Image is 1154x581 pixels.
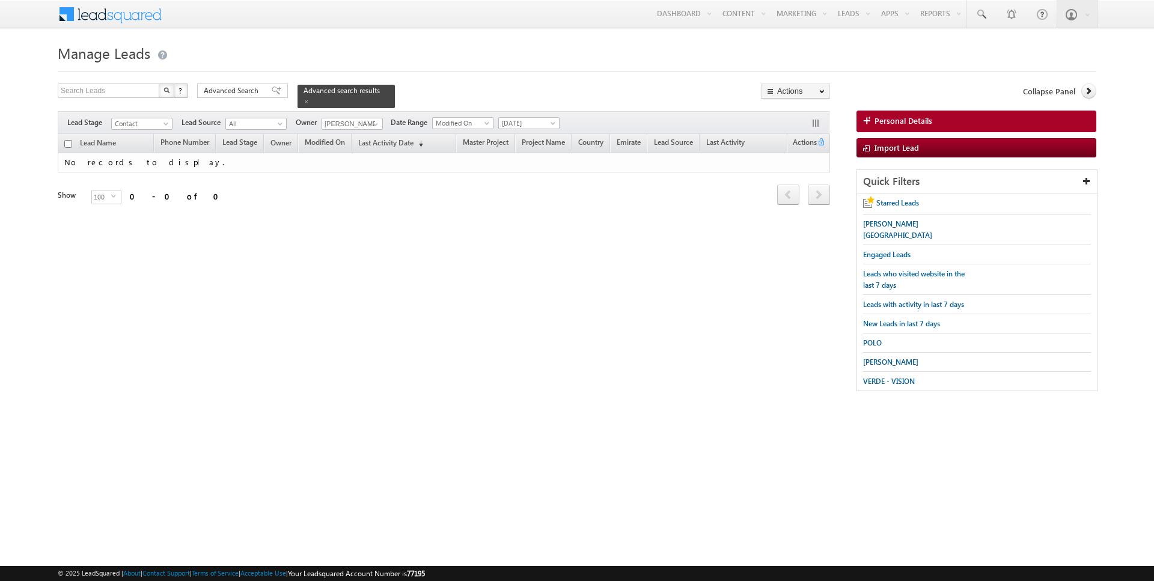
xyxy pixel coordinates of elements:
[433,118,490,129] span: Modified On
[240,569,286,577] a: Acceptable Use
[863,319,940,328] span: New Leads in last 7 days
[499,118,556,129] span: [DATE]
[58,568,425,579] span: © 2025 LeadSquared | | | | |
[578,138,603,147] span: Country
[876,198,919,207] span: Starred Leads
[160,138,209,147] span: Phone Number
[367,118,382,130] a: Show All Items
[654,138,693,147] span: Lead Source
[111,193,121,199] span: select
[112,118,169,129] span: Contact
[179,85,184,96] span: ?
[64,140,72,148] input: Check all records
[322,118,383,130] input: Type to Search
[352,136,429,151] a: Last Activity Date(sorted descending)
[777,184,799,205] span: prev
[617,138,641,147] span: Emirate
[863,219,932,240] span: [PERSON_NAME][GEOGRAPHIC_DATA]
[788,136,817,151] span: Actions
[58,190,82,201] div: Show
[457,136,514,151] a: Master Project
[1023,86,1075,97] span: Collapse Panel
[123,569,141,577] a: About
[304,86,380,95] span: Advanced search results
[863,250,911,259] span: Engaged Leads
[226,118,283,129] span: All
[700,136,751,151] a: Last Activity
[863,269,965,290] span: Leads who visited website in the last 7 days
[777,186,799,205] a: prev
[225,118,287,130] a: All
[222,138,257,147] span: Lead Stage
[498,117,560,129] a: [DATE]
[875,142,919,153] span: Import Lead
[305,138,345,147] span: Modified On
[58,153,830,172] td: No records to display.
[761,84,830,99] button: Actions
[611,136,647,151] a: Emirate
[74,136,122,152] a: Lead Name
[111,118,172,130] a: Contact
[463,138,508,147] span: Master Project
[863,300,964,309] span: Leads with activity in last 7 days
[163,87,169,93] img: Search
[288,569,425,578] span: Your Leadsquared Account Number is
[299,136,351,151] a: Modified On
[204,85,262,96] span: Advanced Search
[808,184,830,205] span: next
[863,377,915,386] span: VERDE - VISION
[875,115,932,126] span: Personal Details
[407,569,425,578] span: 77195
[516,136,571,151] a: Project Name
[648,136,699,151] a: Lead Source
[522,138,565,147] span: Project Name
[192,569,239,577] a: Terms of Service
[296,117,322,128] span: Owner
[857,170,1097,193] div: Quick Filters
[182,117,225,128] span: Lead Source
[216,136,263,151] a: Lead Stage
[67,117,111,128] span: Lead Stage
[391,117,432,128] span: Date Range
[142,569,190,577] a: Contact Support
[808,186,830,205] a: next
[856,111,1096,132] a: Personal Details
[130,189,226,203] div: 0 - 0 of 0
[270,138,292,147] span: Owner
[572,136,609,151] a: Country
[92,190,111,204] span: 100
[432,117,493,129] a: Modified On
[863,357,918,367] span: [PERSON_NAME]
[154,136,215,151] a: Phone Number
[174,84,188,98] button: ?
[414,139,423,148] span: (sorted descending)
[863,338,882,347] span: POLO
[58,43,150,62] span: Manage Leads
